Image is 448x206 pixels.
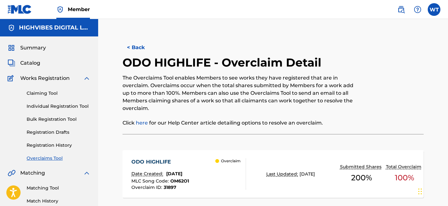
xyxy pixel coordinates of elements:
a: here [136,120,148,126]
div: User Menu [428,3,440,16]
a: Registration Drafts [27,129,91,136]
a: Bulk Registration Tool [27,116,91,123]
span: Summary [20,44,46,52]
div: Help [411,3,424,16]
img: Accounts [8,24,15,32]
div: Drag [418,182,422,201]
span: 31897 [164,184,176,190]
span: Catalog [20,59,40,67]
span: Works Registration [20,74,70,82]
span: [DATE] [166,171,182,177]
img: Top Rightsholder [56,6,64,13]
p: Total Overclaim [386,164,423,170]
img: Matching [8,169,16,177]
p: Submitted Shares [340,164,383,170]
img: MLC Logo [8,5,32,14]
img: Catalog [8,59,15,67]
img: expand [83,74,91,82]
p: Click for our Help Center article detailing options to resolve an overclaim. [123,119,355,127]
span: OM62O1 [170,178,189,184]
a: Individual Registration Tool [27,103,91,110]
span: 200 % [351,172,372,183]
a: Claiming Tool [27,90,91,97]
a: SummarySummary [8,44,46,52]
p: Overclaim [221,158,241,164]
img: Summary [8,44,15,52]
h5: HIGHVIBES DIGITAL LLC [19,24,91,31]
a: ODO HIGHLIFEDate Created:[DATE]MLC Song Code:OM62O1Overclaim ID:31897 OverclaimLast Updated:[DATE... [123,150,424,198]
p: Last Updated: [266,171,300,177]
button: < Back [123,40,161,55]
a: Registration History [27,142,91,149]
a: Public Search [395,3,407,16]
p: Date Created: [131,171,165,177]
img: Works Registration [8,74,16,82]
a: Matching Tool [27,185,91,191]
span: Overclaim ID : [131,184,164,190]
span: Member [68,6,90,13]
img: help [414,6,421,13]
span: [DATE] [300,171,315,177]
span: MLC Song Code : [131,178,170,184]
a: CatalogCatalog [8,59,40,67]
div: ODO HIGHLIFE [131,158,189,166]
span: Matching [20,169,45,177]
img: search [397,6,405,13]
img: expand [83,169,91,177]
a: Match History [27,198,91,204]
p: The Overclaims Tool enables Members to see works they have registered that are in overclaim. Over... [123,74,355,112]
a: Overclaims Tool [27,155,91,162]
iframe: Resource Center [430,124,448,175]
h2: ODO HIGHLIFE - Overclaim Detail [123,55,325,70]
span: 100 % [395,172,414,183]
iframe: Chat Widget [416,176,448,206]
